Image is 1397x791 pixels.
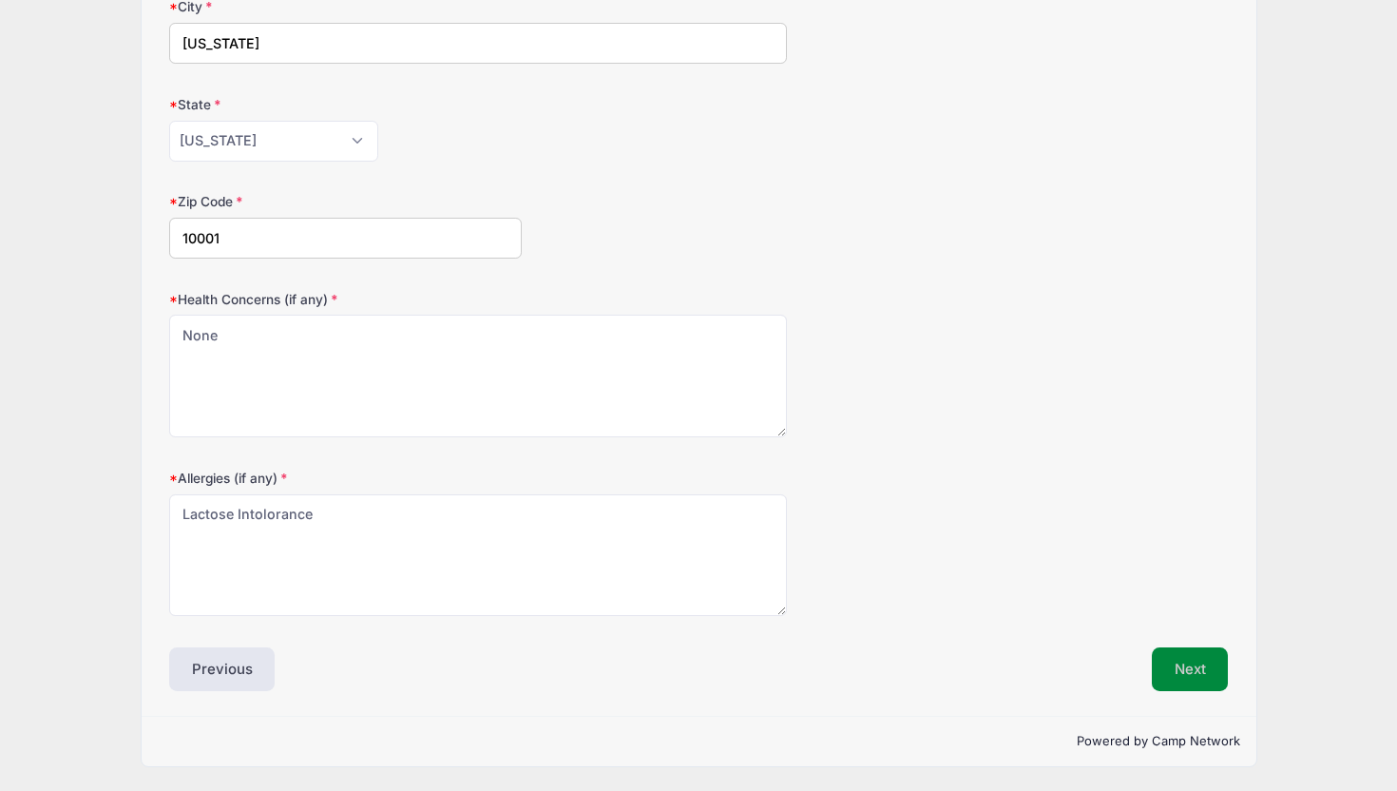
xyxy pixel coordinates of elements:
textarea: Lactose Intolorance [169,494,787,617]
button: Next [1152,647,1229,691]
label: State [169,95,523,114]
button: Previous [169,647,276,691]
input: xxxxx [169,218,523,259]
textarea: None [169,315,787,437]
p: Powered by Camp Network [157,732,1241,751]
label: Health Concerns (if any) [169,290,523,309]
label: Zip Code [169,192,523,211]
label: Allergies (if any) [169,469,523,488]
